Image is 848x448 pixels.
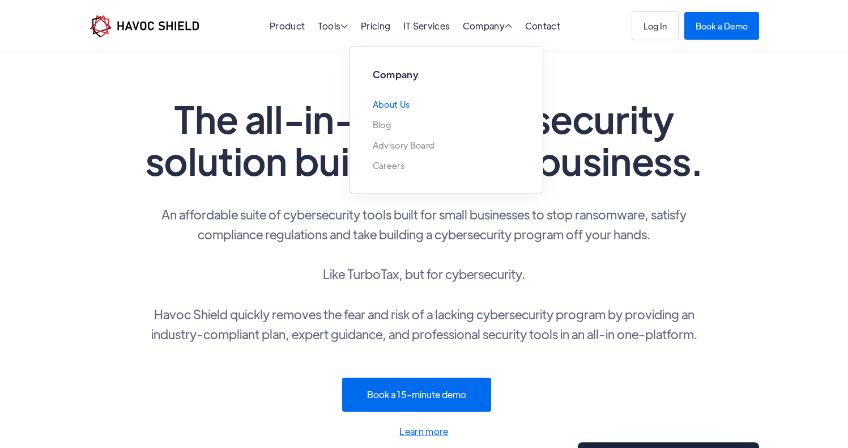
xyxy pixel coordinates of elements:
[340,22,348,31] span: 
[403,20,450,32] a: IT Services
[90,15,199,37] img: Havoc Shield logo
[141,424,708,439] a: Learn more
[463,22,513,32] div: Company
[525,20,560,32] a: Contact
[90,15,199,37] a: home
[373,69,520,80] h2: Company
[463,22,513,32] div: Company
[361,20,390,32] a: Pricing
[141,204,708,344] p: An affordable suite of cybersecurity tools built for small businesses to stop ransomware, satisfy...
[270,20,305,32] a: Product
[141,98,708,181] h1: The all-in-one cybersecurity solution built for small business.
[373,161,404,170] a: Careers
[342,378,491,412] a: Book a 15-minute demo
[632,11,679,40] a: Log In
[318,22,348,32] div: Tools
[373,141,434,150] a: Advisory Board
[318,22,348,32] div: Tools
[373,100,410,109] a: About Us
[505,22,512,31] span: 
[684,12,759,40] a: Book a Demo
[373,120,391,129] a: Blog
[350,32,543,193] nav: Company
[654,326,848,448] iframe: Chat Widget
